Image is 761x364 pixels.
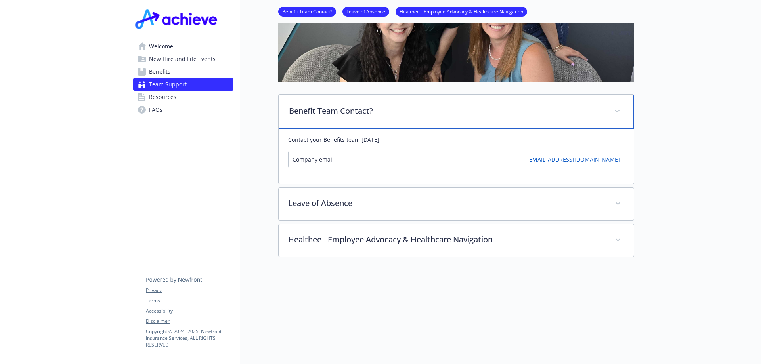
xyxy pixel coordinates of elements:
a: Resources [133,91,233,103]
span: Team Support [149,78,187,91]
p: Healthee - Employee Advocacy & Healthcare Navigation [288,234,605,246]
p: Benefit Team Contact? [289,105,604,117]
a: Team Support [133,78,233,91]
a: Benefits [133,65,233,78]
div: Healthee - Employee Advocacy & Healthcare Navigation [279,224,634,257]
a: Leave of Absence [342,8,389,15]
p: Copyright © 2024 - 2025 , Newfront Insurance Services, ALL RIGHTS RESERVED [146,328,233,348]
a: Welcome [133,40,233,53]
p: Contact your Benefits team [DATE]! [288,135,624,145]
a: Privacy [146,287,233,294]
div: Leave of Absence [279,188,634,220]
span: FAQs [149,103,163,116]
div: Benefit Team Contact? [279,129,634,184]
span: New Hire and Life Events [149,53,216,65]
a: Accessibility [146,307,233,314]
a: Healthee - Employee Advocacy & Healthcare Navigation [396,8,527,15]
a: New Hire and Life Events [133,53,233,65]
span: Company email [293,155,334,164]
a: Benefit Team Contact? [278,8,336,15]
a: FAQs [133,103,233,116]
span: Resources [149,91,176,103]
span: Welcome [149,40,173,53]
a: Terms [146,297,233,304]
span: Benefits [149,65,170,78]
div: Benefit Team Contact? [279,95,634,129]
a: Disclaimer [146,318,233,325]
a: [EMAIL_ADDRESS][DOMAIN_NAME] [527,155,620,164]
p: Leave of Absence [288,197,605,209]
